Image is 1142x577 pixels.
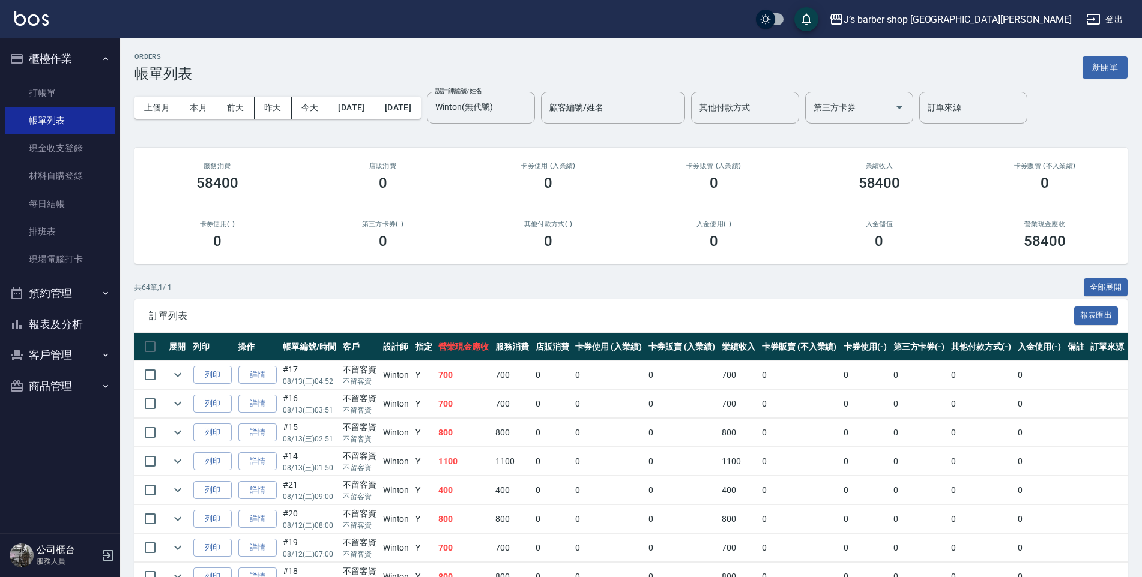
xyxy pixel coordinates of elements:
[948,447,1015,476] td: 0
[380,447,412,476] td: Winton
[1015,476,1065,504] td: 0
[572,390,645,418] td: 0
[238,481,277,500] a: 詳情
[533,390,573,418] td: 0
[859,175,901,191] h3: 58400
[948,505,1015,533] td: 0
[280,476,340,504] td: #21
[343,421,377,434] div: 不留客資
[375,97,421,119] button: [DATE]
[380,333,412,361] th: 設計師
[412,333,435,361] th: 指定
[412,447,435,476] td: Y
[169,366,187,384] button: expand row
[841,476,890,504] td: 0
[283,549,337,560] p: 08/12 (二) 07:00
[238,539,277,557] a: 詳情
[1015,505,1065,533] td: 0
[379,175,387,191] h3: 0
[169,395,187,413] button: expand row
[435,447,492,476] td: 1100
[1083,61,1128,73] a: 新開單
[841,419,890,447] td: 0
[533,447,573,476] td: 0
[238,366,277,384] a: 詳情
[533,419,573,447] td: 0
[10,543,34,567] img: Person
[1024,233,1066,250] h3: 58400
[238,452,277,471] a: 詳情
[875,233,883,250] h3: 0
[492,534,533,562] td: 700
[794,7,818,31] button: save
[890,361,949,389] td: 0
[213,233,222,250] h3: 0
[435,390,492,418] td: 700
[180,97,217,119] button: 本月
[435,476,492,504] td: 400
[5,190,115,218] a: 每日結帳
[719,419,759,447] td: 800
[948,390,1015,418] td: 0
[5,107,115,134] a: 帳單列表
[533,534,573,562] td: 0
[235,333,280,361] th: 操作
[645,534,719,562] td: 0
[492,476,533,504] td: 400
[283,462,337,473] p: 08/13 (三) 01:50
[169,510,187,528] button: expand row
[343,392,377,405] div: 不留客資
[976,220,1113,228] h2: 營業現金應收
[343,405,377,416] p: 不留客資
[193,423,232,442] button: 列印
[890,98,909,117] button: Open
[480,162,617,170] h2: 卡券使用 (入業績)
[412,390,435,418] td: Y
[380,361,412,389] td: Winton
[169,539,187,557] button: expand row
[217,97,255,119] button: 前天
[572,361,645,389] td: 0
[412,534,435,562] td: Y
[710,175,718,191] h3: 0
[890,447,949,476] td: 0
[343,479,377,491] div: 不留客資
[759,419,841,447] td: 0
[280,419,340,447] td: #15
[572,476,645,504] td: 0
[1084,278,1128,297] button: 全部展開
[166,333,190,361] th: 展開
[759,361,841,389] td: 0
[572,333,645,361] th: 卡券使用 (入業績)
[193,539,232,557] button: 列印
[759,333,841,361] th: 卡券販賣 (不入業績)
[759,505,841,533] td: 0
[280,361,340,389] td: #17
[533,333,573,361] th: 店販消費
[283,376,337,387] p: 08/13 (三) 04:52
[149,310,1074,322] span: 訂單列表
[134,97,180,119] button: 上個月
[645,162,782,170] h2: 卡券販賣 (入業績)
[645,419,719,447] td: 0
[1074,309,1119,321] a: 報表匯出
[193,395,232,413] button: 列印
[343,462,377,473] p: 不留客資
[380,534,412,562] td: Winton
[5,79,115,107] a: 打帳單
[5,245,115,273] a: 現場電腦打卡
[5,43,115,74] button: 櫃檯作業
[169,423,187,441] button: expand row
[719,390,759,418] td: 700
[412,505,435,533] td: Y
[1015,447,1065,476] td: 0
[719,361,759,389] td: 700
[412,361,435,389] td: Y
[343,450,377,462] div: 不留客資
[280,390,340,418] td: #16
[255,97,292,119] button: 昨天
[5,371,115,402] button: 商品管理
[149,220,286,228] h2: 卡券使用(-)
[719,505,759,533] td: 800
[37,544,98,556] h5: 公司櫃台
